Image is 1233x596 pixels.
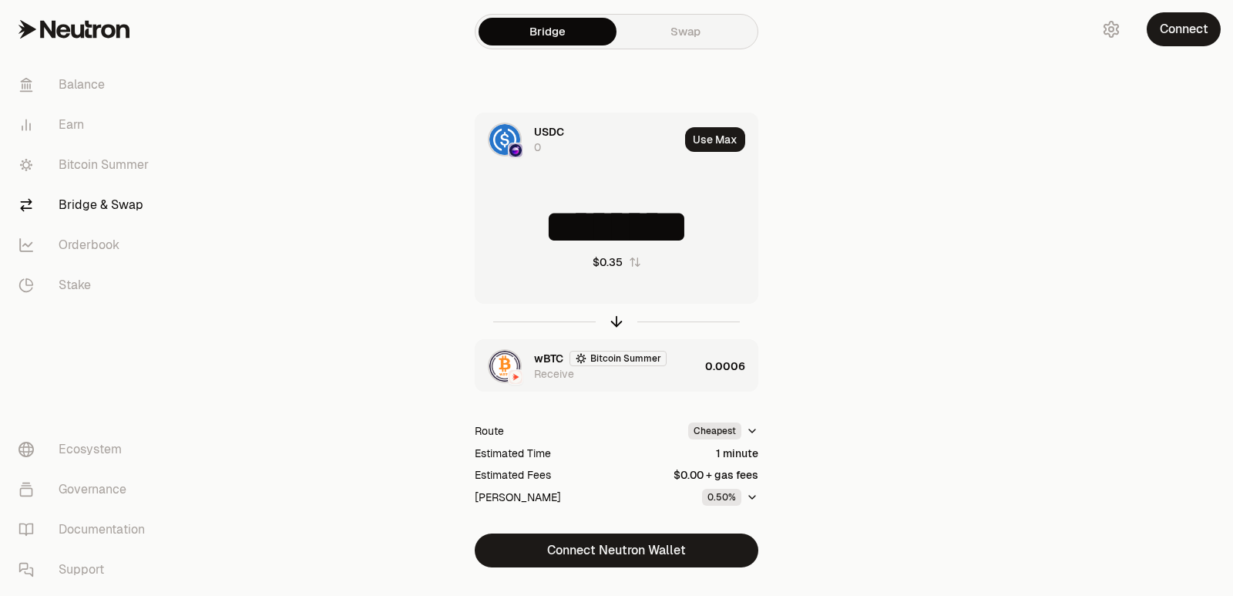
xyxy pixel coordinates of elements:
button: 0.50% [702,489,758,506]
a: Bridge & Swap [6,185,166,225]
div: wBTC LogoNeutron LogoNeutron LogowBTCBitcoin SummerReceive [475,340,699,392]
a: Stake [6,265,166,305]
button: wBTC LogoNeutron LogoNeutron LogowBTCBitcoin SummerReceive0.0006 [475,340,758,392]
a: Bridge [479,18,616,45]
button: Cheapest [688,423,758,439]
a: Swap [616,18,754,45]
img: Osmosis Logo [509,144,522,157]
div: Estimated Fees [475,467,551,483]
div: Estimated Time [475,446,551,461]
button: Connect Neutron Wallet [475,534,758,567]
a: Earn [6,105,166,145]
div: Receive [534,366,574,382]
a: Ecosystem [6,429,166,470]
button: Connect [1147,12,1221,46]
img: USDC Logo [489,124,520,155]
a: Bitcoin Summer [6,145,166,185]
div: Cheapest [688,423,741,439]
button: Use Max [685,127,745,152]
a: Balance [6,65,166,105]
div: $0.00 + gas fees [674,467,758,483]
div: 0 [534,140,541,155]
a: Orderbook [6,225,166,265]
div: 0.0006 [705,340,758,392]
img: Neutron Logo [509,371,522,383]
span: wBTC [534,351,563,366]
div: Route [475,423,504,439]
a: Support [6,550,166,590]
div: [PERSON_NAME] [475,490,561,505]
button: $0.35 [593,254,641,270]
div: $0.35 [593,254,623,270]
a: Documentation [6,510,166,550]
img: wBTC Logo [489,351,520,382]
div: 0.50% [702,489,741,506]
div: 1 minute [716,446,758,461]
div: USDC LogoOsmosis LogoOsmosis LogoUSDC0 [475,113,679,166]
a: Governance [6,470,166,510]
span: USDC [534,124,564,140]
button: Bitcoin Summer [569,351,667,366]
